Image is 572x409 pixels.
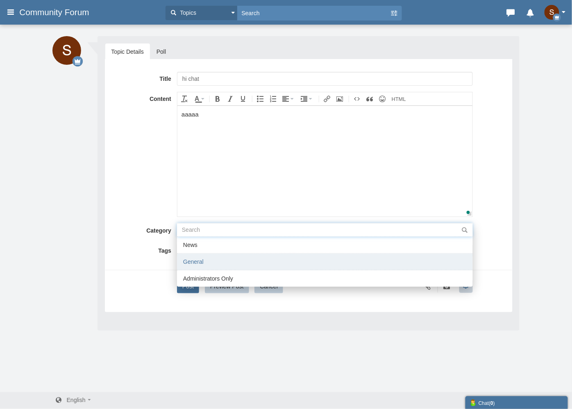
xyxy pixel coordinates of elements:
[237,93,249,105] div: Underline
[470,398,564,407] div: Chat
[111,92,177,103] label: Content
[250,93,266,105] div: Bullet list
[267,93,279,105] div: Numbered list
[177,270,473,287] li: Administrators Only
[178,9,196,17] span: Topics
[363,93,375,105] div: Quote
[177,254,473,270] li: General
[111,244,177,255] label: Tags
[490,400,493,406] strong: 0
[19,7,95,17] span: Community Forum
[67,397,86,403] span: English
[376,93,388,105] div: Insert Emoji
[177,223,473,237] input: Search
[191,93,206,105] div: Text color
[19,5,161,20] a: Community Forum
[237,6,390,20] input: Search
[334,93,345,105] div: Insert Photo
[177,106,472,217] iframe: Rich Text Area. Press ALT-F9 for menu. Press ALT-F10 for toolbar. Press ALT-0 for help
[207,93,223,105] div: Bold
[177,237,473,254] li: News
[105,43,150,60] a: Topic Details
[545,5,559,20] img: o7bS5wAAAAZJREFUAwBI7gTLI2Q4KgAAAABJRU5ErkJggg==
[298,93,316,105] div: Indent
[150,43,172,60] a: Poll
[279,93,297,105] div: Align
[178,93,190,105] div: Clear formatting
[224,93,236,105] div: Italic
[166,6,237,20] button: Topics
[489,400,495,406] span: ( )
[111,224,177,235] label: Category
[52,36,81,65] img: o7bS5wAAAAZJREFUAwBI7gTLI2Q4KgAAAABJRU5ErkJggg==
[316,93,333,105] div: Insert Link (Ctrl+K)
[346,93,363,105] div: Insert code
[111,72,177,83] label: Title
[389,93,409,105] div: Source code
